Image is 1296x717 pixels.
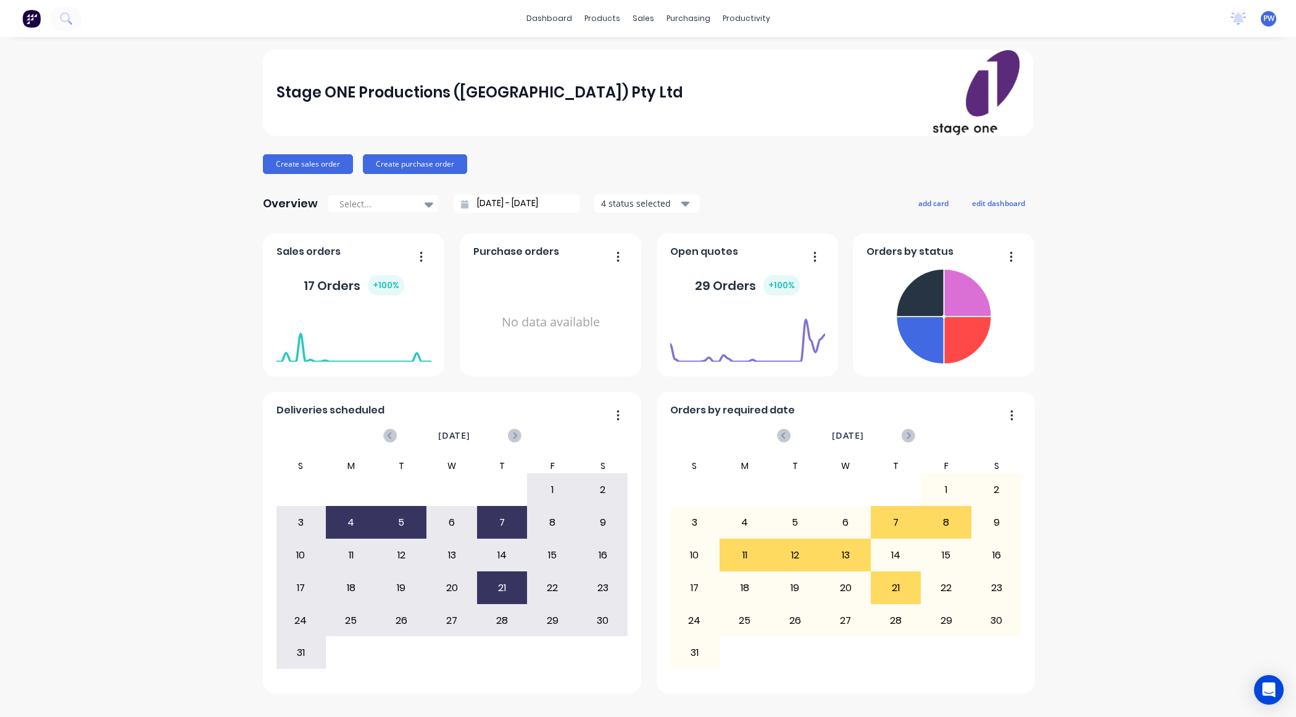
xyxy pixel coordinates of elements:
[670,637,720,668] div: 31
[821,605,870,636] div: 27
[771,507,820,538] div: 5
[478,605,527,636] div: 28
[578,458,628,473] div: S
[578,573,628,603] div: 23
[426,458,477,473] div: W
[871,507,921,538] div: 7
[363,154,467,174] button: Create purchase order
[921,540,971,571] div: 15
[972,540,1021,571] div: 16
[326,573,376,603] div: 18
[821,540,870,571] div: 13
[717,9,776,28] div: productivity
[921,605,971,636] div: 29
[473,264,628,381] div: No data available
[771,605,820,636] div: 26
[326,507,376,538] div: 4
[578,507,628,538] div: 9
[326,458,376,473] div: M
[528,605,577,636] div: 29
[520,9,578,28] a: dashboard
[871,605,921,636] div: 28
[820,458,871,473] div: W
[427,507,476,538] div: 6
[921,458,971,473] div: F
[478,573,527,603] div: 21
[964,195,1033,211] button: edit dashboard
[695,275,800,296] div: 29 Orders
[933,50,1020,135] img: Stage ONE Productions (VIC) Pty Ltd
[438,429,470,442] span: [DATE]
[972,475,1021,505] div: 2
[368,275,404,296] div: + 100 %
[921,573,971,603] div: 22
[670,573,720,603] div: 17
[528,507,577,538] div: 8
[22,9,41,28] img: Factory
[528,540,577,571] div: 15
[276,605,326,636] div: 24
[478,540,527,571] div: 14
[276,540,326,571] div: 10
[720,540,770,571] div: 11
[478,507,527,538] div: 7
[821,507,870,538] div: 6
[427,605,476,636] div: 27
[601,197,679,210] div: 4 status selected
[871,540,921,571] div: 14
[770,458,821,473] div: T
[276,80,683,105] div: Stage ONE Productions ([GEOGRAPHIC_DATA]) Pty Ltd
[821,573,870,603] div: 20
[578,605,628,636] div: 30
[276,244,341,259] span: Sales orders
[871,458,921,473] div: T
[771,573,820,603] div: 19
[921,507,971,538] div: 8
[377,540,426,571] div: 12
[377,573,426,603] div: 19
[871,573,921,603] div: 21
[971,458,1022,473] div: S
[720,573,770,603] div: 18
[326,540,376,571] div: 11
[276,403,384,418] span: Deliveries scheduled
[326,605,376,636] div: 25
[377,605,426,636] div: 26
[528,573,577,603] div: 22
[594,194,699,213] button: 4 status selected
[263,154,353,174] button: Create sales order
[1254,675,1284,705] div: Open Intercom Messenger
[276,573,326,603] div: 17
[910,195,957,211] button: add card
[720,605,770,636] div: 25
[578,540,628,571] div: 16
[763,275,800,296] div: + 100 %
[427,573,476,603] div: 20
[376,458,427,473] div: T
[972,605,1021,636] div: 30
[377,507,426,538] div: 5
[276,637,326,668] div: 31
[866,244,953,259] span: Orders by status
[670,458,720,473] div: S
[972,573,1021,603] div: 23
[1263,13,1274,24] span: PW
[276,507,326,538] div: 3
[304,275,404,296] div: 17 Orders
[427,540,476,571] div: 13
[670,605,720,636] div: 24
[670,244,738,259] span: Open quotes
[670,540,720,571] div: 10
[527,458,578,473] div: F
[528,475,577,505] div: 1
[473,244,559,259] span: Purchase orders
[477,458,528,473] div: T
[578,9,626,28] div: products
[720,458,770,473] div: M
[972,507,1021,538] div: 9
[626,9,660,28] div: sales
[263,191,318,216] div: Overview
[771,540,820,571] div: 12
[660,9,717,28] div: purchasing
[720,507,770,538] div: 4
